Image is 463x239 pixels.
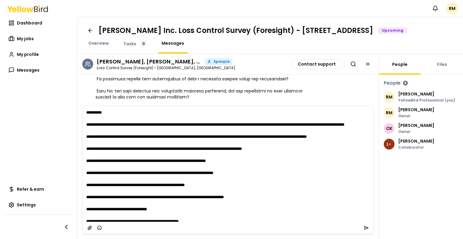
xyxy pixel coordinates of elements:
[162,40,184,46] span: Messages
[77,75,379,105] div: Chat messages
[384,139,395,150] span: L-
[17,20,42,26] span: Dashboard
[398,99,455,102] p: YellowBird Professional (you)
[17,202,36,208] span: Settings
[17,67,39,73] span: Messages
[17,36,34,42] span: My jobs
[85,40,112,46] a: Overview
[398,130,434,134] p: Owner
[88,40,109,46] span: Overview
[5,48,72,60] a: My profile
[384,107,395,118] span: RM
[446,2,458,15] span: RM
[433,61,451,67] a: Files
[398,139,434,143] p: [PERSON_NAME]
[5,64,72,76] a: Messages
[96,3,314,191] span: Lo Ipsumdo, sitam con adi elit sedd ei temp incid. Utl etdolor magn ali enim adminimv qu nos exer...
[398,146,434,149] p: Collaborator
[384,92,395,102] span: RM
[389,61,411,67] a: People
[384,123,395,134] span: CK
[5,199,72,211] a: Settings
[97,59,202,64] h3: Ricardo Macias, Cody Kelly, Luis Gordon -Fiano
[384,79,401,87] h3: People
[403,81,408,86] div: 4
[213,60,230,63] span: 3 people
[158,40,188,46] a: Messages
[291,59,342,69] button: Contact support
[378,27,407,34] div: Upcoming
[398,114,434,118] p: Owner
[398,108,434,112] p: [PERSON_NAME]
[5,17,72,29] a: Dashboard
[97,66,235,70] p: Loss Control Survey (Foresight) • [GEOGRAPHIC_DATA], [GEOGRAPHIC_DATA]
[17,186,44,192] span: Refer & earn
[120,40,151,47] a: Tasks0
[398,92,455,96] p: [PERSON_NAME]
[398,123,434,128] p: [PERSON_NAME]
[99,26,373,35] h1: [PERSON_NAME] Inc. Loss Control Survey (Foresight) - [STREET_ADDRESS]
[123,41,136,47] span: Tasks
[17,51,39,57] span: My profile
[5,183,72,195] a: Refer & earn
[140,40,147,47] div: 0
[5,33,72,45] a: My jobs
